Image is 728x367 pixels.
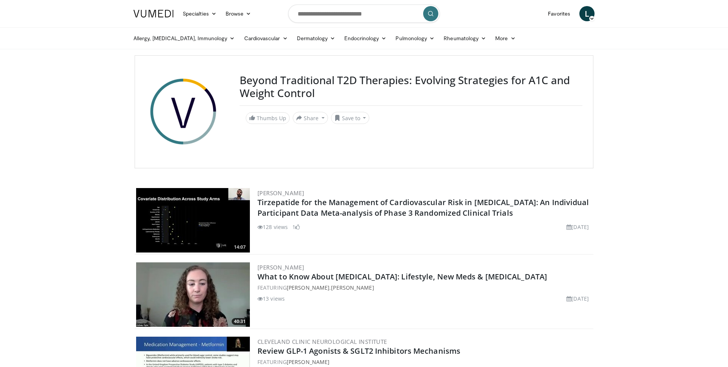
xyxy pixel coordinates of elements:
li: [DATE] [566,295,589,303]
a: Specialties [178,6,221,21]
a: Cardiovascular [240,31,292,46]
img: VuMedi Logo [133,10,174,17]
a: Cleveland Clinic Neurological Institute [257,338,387,345]
li: 1 [292,223,300,231]
span: 40:31 [232,318,248,325]
a: [PERSON_NAME] [331,284,374,291]
a: Favorites [543,6,575,21]
a: Endocrinology [340,31,391,46]
a: Browse [221,6,256,21]
a: What to Know About [MEDICAL_DATA]: Lifestyle, New Meds & [MEDICAL_DATA] [257,271,547,282]
div: FEATURING , [257,284,592,292]
button: Save to [331,112,370,124]
a: Review GLP-1 Agonists & SGLT2 Inhibitors Mechanisms [257,346,460,356]
a: Dermatology [292,31,340,46]
a: Tirzepatide for the Management of Cardiovascular Risk in [MEDICAL_DATA]: An Individual Participan... [257,197,589,218]
input: Search topics, interventions [288,5,440,23]
a: L [579,6,595,21]
div: FEATURING [257,358,592,366]
a: [PERSON_NAME] [257,189,304,197]
a: Allergy, [MEDICAL_DATA], Immunology [129,31,240,46]
span: 14:07 [232,244,248,251]
li: 13 views [257,295,285,303]
button: Share [293,112,328,124]
a: Rheumatology [439,31,491,46]
li: [DATE] [566,223,589,231]
a: [PERSON_NAME] [257,263,304,271]
a: [PERSON_NAME] [287,284,329,291]
a: [PERSON_NAME] [287,358,329,365]
h3: Beyond Traditional T2D Therapies: Evolving Strategies for A1C and Weight Control [240,74,582,99]
a: Pulmonology [391,31,439,46]
a: More [491,31,520,46]
img: 298dc358-1fcf-47e1-80bc-12a9d6c4cb38.300x170_q85_crop-smart_upscale.jpg [136,262,250,327]
a: 14:07 [136,188,250,253]
a: Thumbs Up [246,112,290,124]
img: b1e72ecd-8915-463a-b6ff-62887cabbbb3.300x170_q85_crop-smart_upscale.jpg [136,188,250,253]
li: 128 views [257,223,288,231]
a: 40:31 [136,262,250,327]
